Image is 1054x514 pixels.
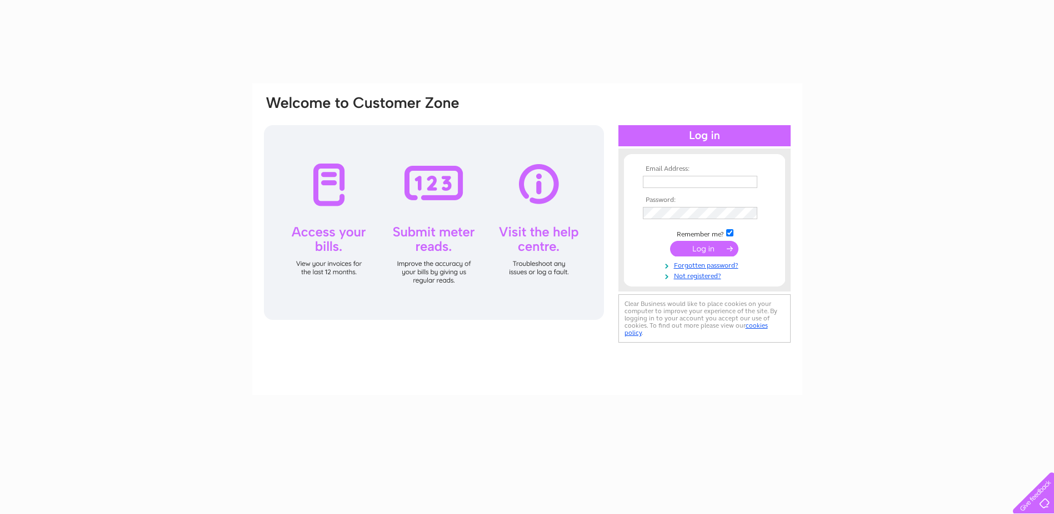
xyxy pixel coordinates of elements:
[670,241,738,256] input: Submit
[640,228,769,239] td: Remember me?
[643,259,769,270] a: Forgotten password?
[640,165,769,173] th: Email Address:
[643,270,769,280] a: Not registered?
[640,196,769,204] th: Password:
[625,322,768,337] a: cookies policy
[618,294,791,343] div: Clear Business would like to place cookies on your computer to improve your experience of the sit...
